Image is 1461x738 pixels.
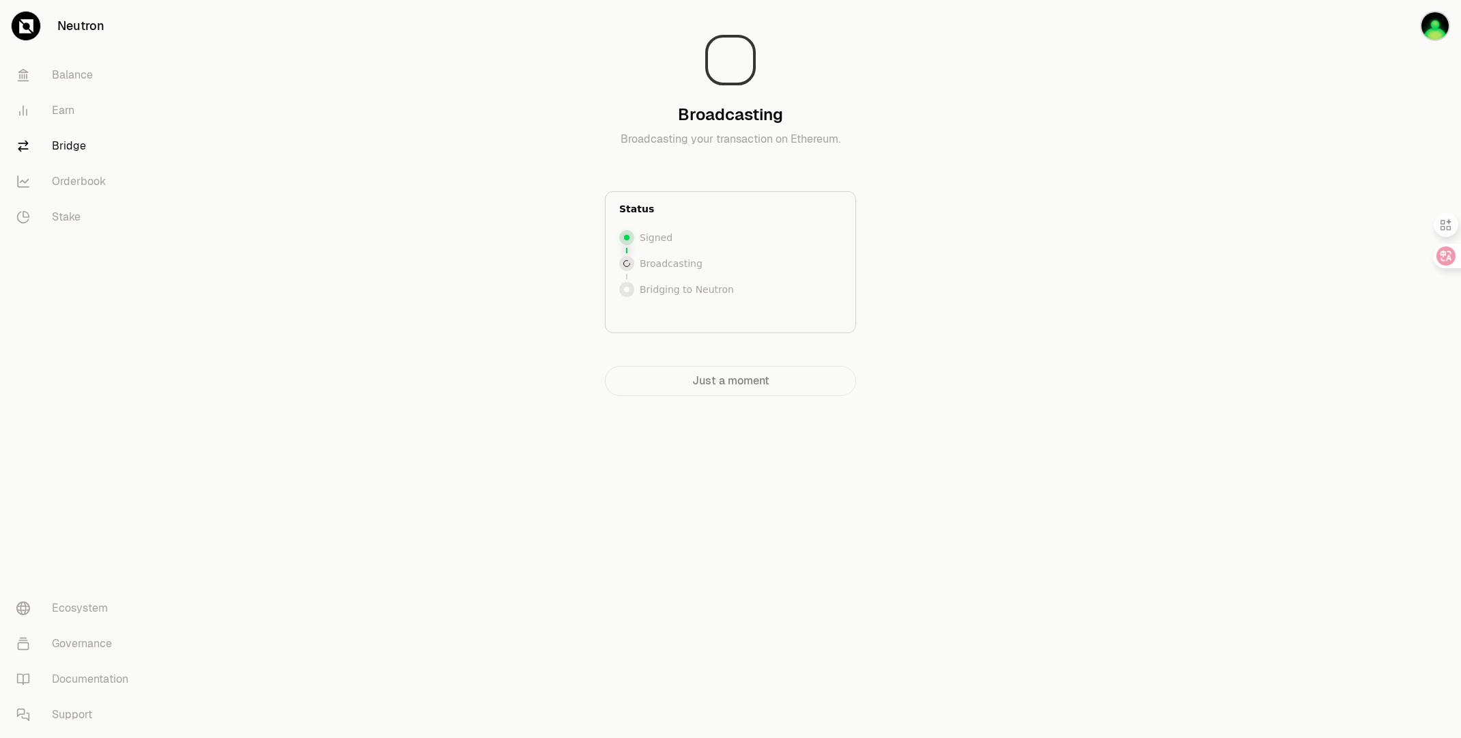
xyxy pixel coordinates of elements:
[5,626,147,662] a: Governance
[5,199,147,235] a: Stake
[5,662,147,697] a: Documentation
[5,164,147,199] a: Orderbook
[640,257,703,270] p: Broadcasting
[5,93,147,128] a: Earn
[5,591,147,626] a: Ecosystem
[5,57,147,93] a: Balance
[5,697,147,733] a: Support
[1420,11,1450,41] img: 欧易钱包
[640,283,734,296] p: Bridging to Neutron
[678,104,783,126] h3: Broadcasting
[640,231,672,244] p: Signed
[619,202,654,216] p: Status
[605,131,856,164] p: Broadcasting your transaction on Ethereum.
[5,128,147,164] a: Bridge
